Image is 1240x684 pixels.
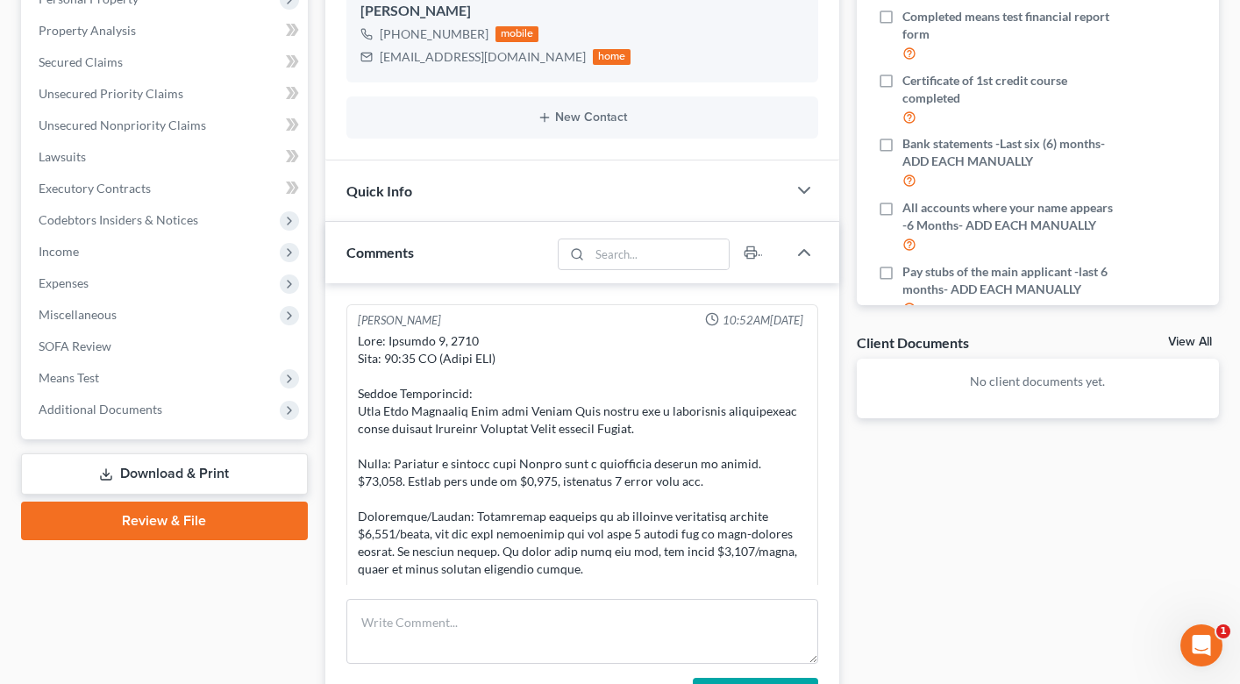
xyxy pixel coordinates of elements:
[902,8,1114,43] span: Completed means test financial report form
[25,46,308,78] a: Secured Claims
[39,402,162,417] span: Additional Documents
[39,118,206,132] span: Unsecured Nonpriority Claims
[902,263,1114,298] span: Pay stubs of the main applicant -last 6 months- ADD EACH MANUALLY
[593,49,631,65] div: home
[346,182,412,199] span: Quick Info
[1216,624,1230,638] span: 1
[360,1,804,22] div: [PERSON_NAME]
[39,86,183,101] span: Unsecured Priority Claims
[1180,624,1222,666] iframe: Intercom live chat
[358,312,441,329] div: [PERSON_NAME]
[39,370,99,385] span: Means Test
[346,244,414,260] span: Comments
[39,149,86,164] span: Lawsuits
[723,312,803,329] span: 10:52AM[DATE]
[589,239,729,269] input: Search...
[25,78,308,110] a: Unsecured Priority Claims
[39,212,198,227] span: Codebtors Insiders & Notices
[25,110,308,141] a: Unsecured Nonpriority Claims
[39,181,151,196] span: Executory Contracts
[25,331,308,362] a: SOFA Review
[902,72,1114,107] span: Certificate of 1st credit course completed
[871,373,1205,390] p: No client documents yet.
[857,333,969,352] div: Client Documents
[39,307,117,322] span: Miscellaneous
[39,338,111,353] span: SOFA Review
[21,502,308,540] a: Review & File
[902,135,1114,170] span: Bank statements -Last six (6) months- ADD EACH MANUALLY
[21,453,308,495] a: Download & Print
[25,15,308,46] a: Property Analysis
[39,54,123,69] span: Secured Claims
[360,110,804,125] button: New Contact
[380,25,488,43] div: [PHONE_NUMBER]
[39,23,136,38] span: Property Analysis
[380,48,586,66] div: [EMAIL_ADDRESS][DOMAIN_NAME]
[25,173,308,204] a: Executory Contracts
[902,199,1114,234] span: All accounts where your name appears -6 Months- ADD EACH MANUALLY
[1168,336,1212,348] a: View All
[495,26,539,42] div: mobile
[25,141,308,173] a: Lawsuits
[39,244,79,259] span: Income
[39,275,89,290] span: Expenses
